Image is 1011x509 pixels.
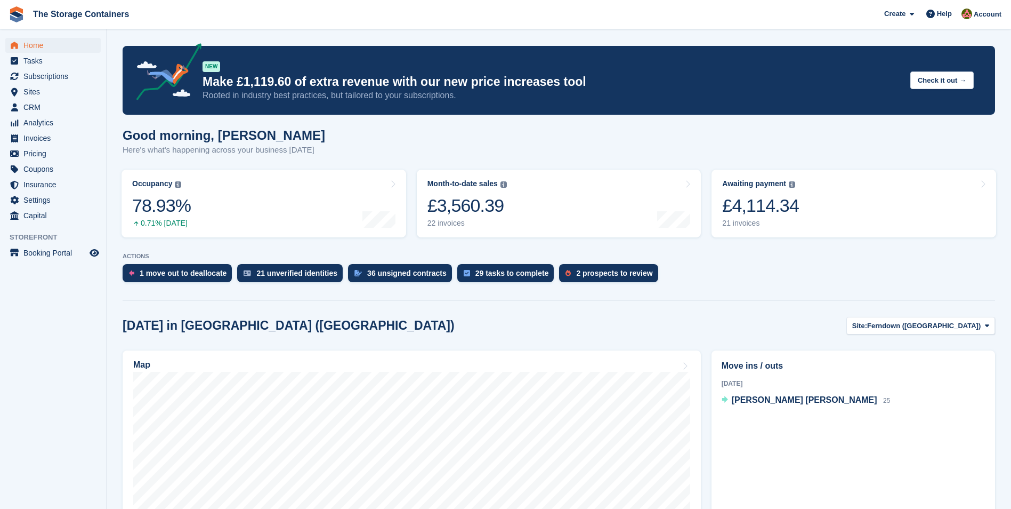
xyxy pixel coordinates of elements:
[256,269,337,277] div: 21 unverified identities
[5,193,101,208] a: menu
[23,193,87,208] span: Settings
[132,219,191,228] div: 0.71% [DATE]
[732,395,877,404] span: [PERSON_NAME] [PERSON_NAME]
[884,9,905,19] span: Create
[23,69,87,84] span: Subscriptions
[457,264,560,288] a: 29 tasks to complete
[203,90,902,101] p: Rooted in industry best practices, but tailored to your subscriptions.
[846,317,995,335] button: Site: Ferndown ([GEOGRAPHIC_DATA])
[9,6,25,22] img: stora-icon-8386f47178a22dfd0bd8f6a31ec36ba5ce8667c1dd55bd0f319d3a0aa187defe.svg
[132,195,191,217] div: 78.93%
[123,144,325,156] p: Here's what's happening across your business [DATE]
[23,208,87,223] span: Capital
[129,270,134,276] img: move_outs_to_deallocate_icon-f764333ba52eb49d3ac5e1228854f67142a1ed5810a6f6cc68b1a99e826820c5.svg
[29,5,133,23] a: The Storage Containers
[5,69,101,84] a: menu
[23,245,87,260] span: Booking Portal
[464,270,470,276] img: task-75834270c22a3079a89374b754ae025e5fb1db73e45f91037f5363f120a921f8.svg
[10,232,106,243] span: Storefront
[722,219,799,228] div: 21 invoices
[910,71,974,89] button: Check it out →
[711,170,996,237] a: Awaiting payment £4,114.34 21 invoices
[559,264,663,288] a: 2 prospects to review
[5,208,101,223] a: menu
[23,115,87,130] span: Analytics
[475,269,549,277] div: 29 tasks to complete
[23,177,87,192] span: Insurance
[23,84,87,99] span: Sites
[127,43,202,104] img: price-adjustments-announcement-icon-8257ccfd72463d97f412b2fc003d46551f7dbcb40ab6d574587a9cd5c0d94...
[722,179,786,188] div: Awaiting payment
[5,177,101,192] a: menu
[23,100,87,115] span: CRM
[88,246,101,259] a: Preview store
[23,146,87,161] span: Pricing
[237,264,348,288] a: 21 unverified identities
[789,181,795,188] img: icon-info-grey-7440780725fd019a000dd9b08b2336e03edf1995a4989e88bcd33f0948082b44.svg
[23,162,87,177] span: Coupons
[123,319,455,333] h2: [DATE] in [GEOGRAPHIC_DATA] ([GEOGRAPHIC_DATA])
[5,131,101,146] a: menu
[5,245,101,260] a: menu
[367,269,447,277] div: 36 unsigned contracts
[576,269,652,277] div: 2 prospects to review
[140,269,227,277] div: 1 move out to deallocate
[5,38,101,53] a: menu
[883,397,890,404] span: 25
[122,170,406,237] a: Occupancy 78.93% 0.71% [DATE]
[123,264,237,288] a: 1 move out to deallocate
[867,321,981,331] span: Ferndown ([GEOGRAPHIC_DATA])
[23,131,87,146] span: Invoices
[133,360,150,370] h2: Map
[348,264,457,288] a: 36 unsigned contracts
[5,53,101,68] a: menu
[417,170,701,237] a: Month-to-date sales £3,560.39 22 invoices
[5,162,101,177] a: menu
[427,195,507,217] div: £3,560.39
[132,179,172,188] div: Occupancy
[203,74,902,90] p: Make £1,119.60 of extra revenue with our new price increases tool
[5,146,101,161] a: menu
[23,38,87,53] span: Home
[5,115,101,130] a: menu
[974,9,1001,20] span: Account
[722,360,985,372] h2: Move ins / outs
[722,379,985,388] div: [DATE]
[123,253,995,260] p: ACTIONS
[427,179,498,188] div: Month-to-date sales
[354,270,362,276] img: contract_signature_icon-13c848040528278c33f63329250d36e43548de30e8caae1d1a13099fd9432cc5.svg
[203,61,220,72] div: NEW
[175,181,181,188] img: icon-info-grey-7440780725fd019a000dd9b08b2336e03edf1995a4989e88bcd33f0948082b44.svg
[5,100,101,115] a: menu
[852,321,867,331] span: Site:
[23,53,87,68] span: Tasks
[565,270,571,276] img: prospect-51fa495bee0391a8d652442698ab0144808aea92771e9ea1ae160a38d050c398.svg
[722,394,891,408] a: [PERSON_NAME] [PERSON_NAME] 25
[244,270,251,276] img: verify_identity-adf6edd0f0f0b5bbfe63781bf79b02c33cf7c696d77639b501bdc392416b5a36.svg
[937,9,952,19] span: Help
[961,9,972,19] img: Kirsty Simpson
[500,181,507,188] img: icon-info-grey-7440780725fd019a000dd9b08b2336e03edf1995a4989e88bcd33f0948082b44.svg
[123,128,325,142] h1: Good morning, [PERSON_NAME]
[427,219,507,228] div: 22 invoices
[722,195,799,217] div: £4,114.34
[5,84,101,99] a: menu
